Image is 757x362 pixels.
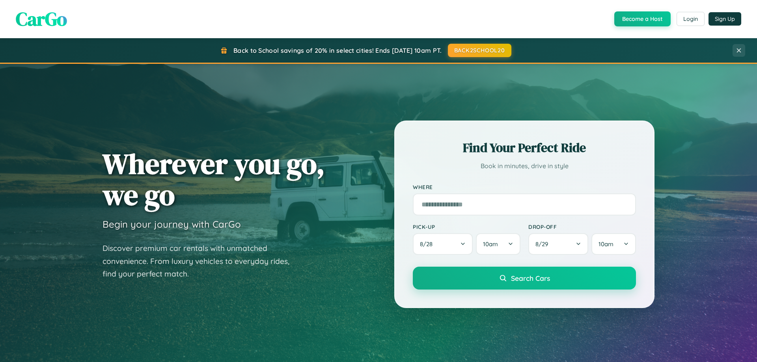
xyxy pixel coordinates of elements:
h1: Wherever you go, we go [103,148,325,210]
span: Back to School savings of 20% in select cities! Ends [DATE] 10am PT. [233,46,442,54]
span: 10am [483,240,498,248]
span: 8 / 29 [535,240,552,248]
button: 10am [591,233,636,255]
label: Pick-up [413,223,520,230]
button: Become a Host [614,11,671,26]
button: 8/28 [413,233,473,255]
button: 8/29 [528,233,588,255]
span: Search Cars [511,274,550,282]
span: 8 / 28 [420,240,436,248]
label: Drop-off [528,223,636,230]
h3: Begin your journey with CarGo [103,218,241,230]
h2: Find Your Perfect Ride [413,139,636,156]
button: Login [677,12,705,26]
span: CarGo [16,6,67,32]
p: Book in minutes, drive in style [413,160,636,172]
button: 10am [476,233,520,255]
span: 10am [599,240,613,248]
button: Sign Up [709,12,741,26]
button: Search Cars [413,267,636,290]
p: Discover premium car rentals with unmatched convenience. From luxury vehicles to everyday rides, ... [103,242,300,280]
button: BACK2SCHOOL20 [448,44,511,57]
label: Where [413,184,636,190]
